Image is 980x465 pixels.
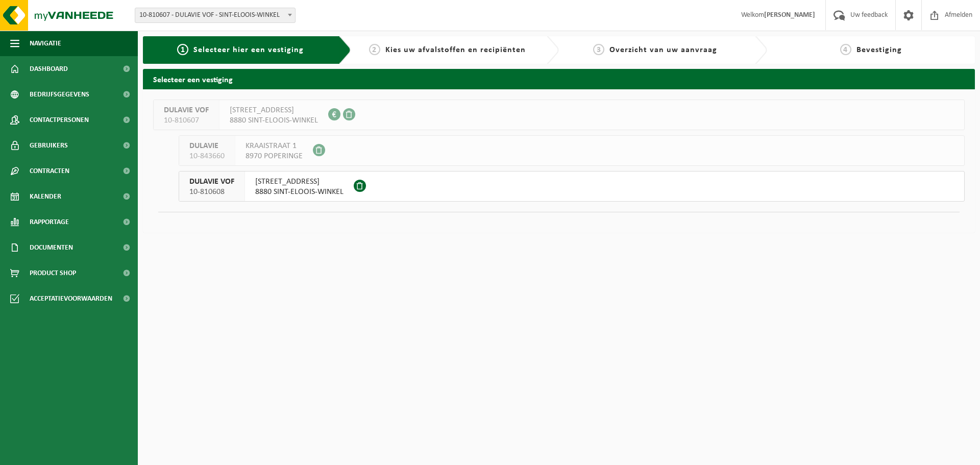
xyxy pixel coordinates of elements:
span: 3 [593,44,604,55]
span: Dashboard [30,56,68,82]
span: 8880 SINT-ELOOIS-WINKEL [255,187,344,197]
span: Overzicht van uw aanvraag [609,46,717,54]
span: 2 [369,44,380,55]
strong: [PERSON_NAME] [764,11,815,19]
span: 1 [177,44,188,55]
span: Contracten [30,158,69,184]
span: 4 [840,44,851,55]
span: Navigatie [30,31,61,56]
span: [STREET_ADDRESS] [230,105,318,115]
span: 10-810607 - DULAVIE VOF - SINT-ELOOIS-WINKEL [135,8,296,23]
span: Contactpersonen [30,107,89,133]
span: Gebruikers [30,133,68,158]
span: Product Shop [30,260,76,286]
span: 10-810607 [164,115,209,126]
span: Bedrijfsgegevens [30,82,89,107]
span: Acceptatievoorwaarden [30,286,112,311]
span: Kies uw afvalstoffen en recipiënten [385,46,526,54]
span: KRAAISTRAAT 1 [246,141,303,151]
span: DULAVIE [189,141,225,151]
span: 8970 POPERINGE [246,151,303,161]
span: 10-810608 [189,187,234,197]
span: Rapportage [30,209,69,235]
span: Selecteer hier een vestiging [193,46,304,54]
span: 10-843660 [189,151,225,161]
h2: Selecteer een vestiging [143,69,975,89]
span: 8880 SINT-ELOOIS-WINKEL [230,115,318,126]
span: DULAVIE VOF [189,177,234,187]
span: [STREET_ADDRESS] [255,177,344,187]
span: Bevestiging [856,46,902,54]
button: DULAVIE VOF 10-810608 [STREET_ADDRESS]8880 SINT-ELOOIS-WINKEL [179,171,965,202]
span: DULAVIE VOF [164,105,209,115]
span: 10-810607 - DULAVIE VOF - SINT-ELOOIS-WINKEL [135,8,295,22]
span: Documenten [30,235,73,260]
span: Kalender [30,184,61,209]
